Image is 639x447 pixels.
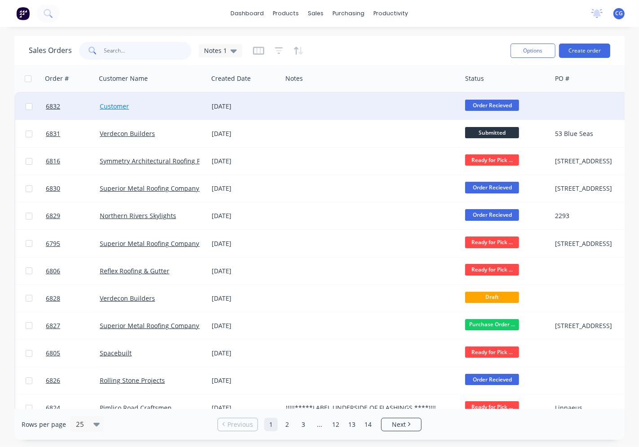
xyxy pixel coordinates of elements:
a: 6830 [46,175,100,202]
span: Purchase Order ... [465,319,519,330]
span: Draft [465,292,519,303]
a: Page 13 [345,418,359,431]
div: [DATE] [212,239,279,248]
a: Verdecon Builders [100,294,155,302]
span: Order Recieved [465,182,519,193]
button: Create order [559,44,610,58]
a: Superior Metal Roofing Company Pty Ltd [100,239,221,248]
span: Notes 1 [204,46,227,55]
span: Submitted [465,127,519,138]
a: Previous page [218,420,257,429]
span: 6805 [46,349,60,358]
a: Page 1 is your current page [264,418,278,431]
a: 6831 [46,120,100,147]
a: Page 3 [297,418,310,431]
a: Next page [382,420,421,429]
div: [DATE] [212,184,279,193]
button: Options [510,44,555,58]
span: 6828 [46,294,60,303]
span: 6831 [46,129,60,138]
span: Ready for Pick ... [465,401,519,412]
span: Ready for Pick ... [465,237,519,248]
a: Verdecon Builders [100,129,155,138]
a: 6832 [46,93,100,120]
span: 6830 [46,184,60,193]
div: Created Date [211,74,251,83]
div: [DATE] [212,321,279,330]
a: Page 14 [361,418,375,431]
div: [DATE] [212,294,279,303]
a: 6828 [46,285,100,312]
span: 6827 [46,321,60,330]
a: Superior Metal Roofing Company Pty Ltd [100,321,221,330]
a: Reflex Roofing & Gutter [100,267,169,275]
a: Symmetry Architectural Roofing Pty Ltd [100,157,217,165]
span: CG [615,9,623,18]
ul: Pagination [214,418,425,431]
span: Order Recieved [465,374,519,385]
span: Order Recieved [465,100,519,111]
div: [DATE] [212,157,279,166]
div: [DATE] [212,102,279,111]
div: products [269,7,304,20]
div: [DATE] [212,403,279,412]
div: PO # [555,74,569,83]
a: 6816 [46,148,100,175]
a: Customer [100,102,129,110]
span: 6806 [46,267,60,276]
input: Search... [104,42,192,60]
img: Factory [16,7,30,20]
span: Previous [227,420,253,429]
div: !!!!!*****LABEL UNDERSIDE OF FLASHINGS ****!!!! [286,403,449,412]
span: Next [392,420,406,429]
div: Notes [285,74,303,83]
a: 6805 [46,340,100,367]
div: [DATE] [212,267,279,276]
span: Ready for Pick ... [465,154,519,166]
h1: Sales Orders [29,46,72,55]
span: Ready for Pick ... [465,264,519,275]
a: 6795 [46,230,100,257]
span: 6832 [46,102,60,111]
div: productivity [369,7,413,20]
div: Order # [45,74,69,83]
span: 6816 [46,157,60,166]
div: Customer Name [99,74,148,83]
span: 6795 [46,239,60,248]
span: 6829 [46,211,60,220]
div: sales [304,7,328,20]
span: Order Recieved [465,209,519,220]
a: dashboard [226,7,269,20]
a: 6806 [46,258,100,285]
a: 6827 [46,312,100,339]
a: 6824 [46,394,100,421]
span: Rows per page [22,420,66,429]
a: Northern Rivers Skylights [100,211,176,220]
div: [DATE] [212,376,279,385]
span: 6824 [46,403,60,412]
a: Superior Metal Roofing Company Pty Ltd [100,184,221,193]
a: Rolling Stone Projects [100,376,165,385]
a: Page 12 [329,418,342,431]
a: 6829 [46,202,100,229]
a: Pimlico Road Craftsmen [100,403,172,412]
div: [DATE] [212,129,279,138]
span: Ready for Pick ... [465,346,519,358]
div: purchasing [328,7,369,20]
div: Status [465,74,484,83]
span: 6826 [46,376,60,385]
a: 6826 [46,367,100,394]
div: [DATE] [212,349,279,358]
a: Jump forward [313,418,326,431]
a: Page 2 [280,418,294,431]
a: Spacebuilt [100,349,132,357]
div: [DATE] [212,211,279,220]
